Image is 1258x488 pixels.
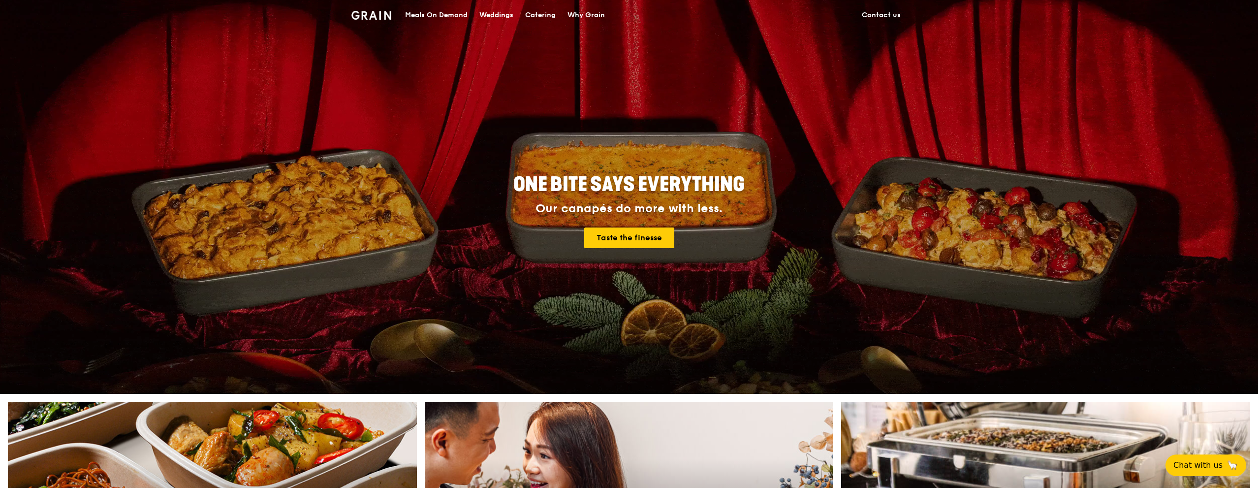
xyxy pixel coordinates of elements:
a: Taste the finesse [584,228,674,248]
a: Contact us [856,0,907,30]
a: Catering [519,0,562,30]
div: Our canapés do more with less. [452,202,806,216]
button: Chat with us🦙 [1165,455,1246,476]
img: Grain [351,11,391,20]
span: Chat with us [1173,459,1223,471]
div: Catering [525,0,556,30]
div: Why Grain [567,0,605,30]
a: Weddings [473,0,519,30]
span: 🦙 [1227,459,1238,471]
a: Why Grain [562,0,611,30]
div: Meals On Demand [405,0,468,30]
div: Weddings [479,0,513,30]
span: ONE BITE SAYS EVERYTHING [513,173,745,196]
